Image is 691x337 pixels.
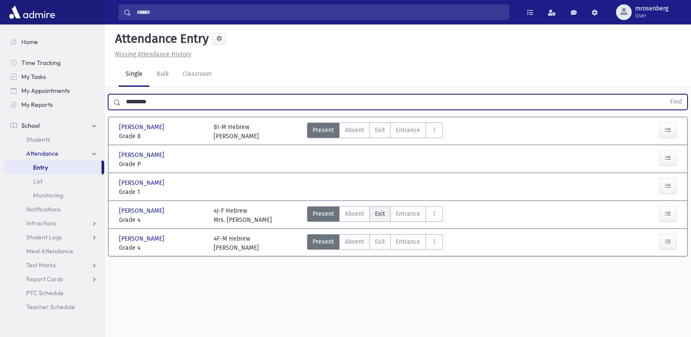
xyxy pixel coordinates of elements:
[33,191,63,199] span: Monitoring
[307,234,443,252] div: AttTypes
[3,216,104,230] a: Infractions
[26,205,61,213] span: Notifications
[26,219,56,227] span: Infractions
[26,136,50,143] span: Students
[313,209,334,218] span: Present
[3,133,104,146] a: Students
[313,237,334,246] span: Present
[26,261,56,269] span: Test Marks
[313,126,334,135] span: Present
[119,178,166,187] span: [PERSON_NAME]
[3,119,104,133] a: School
[150,62,176,87] a: Bulk
[3,272,104,286] a: Report Cards
[33,177,43,185] span: List
[115,51,191,58] u: Missing Attendance History
[119,132,205,141] span: Grade 8
[307,123,443,141] div: AttTypes
[345,237,364,246] span: Absent
[635,12,668,19] span: User
[3,300,104,314] a: Teacher Schedule
[214,123,259,141] div: 8I-M Hebrew [PERSON_NAME]
[21,122,40,129] span: School
[26,247,73,255] span: Meal Attendance
[21,101,53,109] span: My Reports
[345,209,364,218] span: Absent
[3,84,104,98] a: My Appointments
[119,62,150,87] a: Single
[176,62,219,87] a: Classroom
[3,258,104,272] a: Test Marks
[345,126,364,135] span: Absent
[3,188,104,202] a: Monitoring
[3,286,104,300] a: PTC Schedule
[26,233,62,241] span: Student Logs
[665,95,687,109] button: Find
[26,303,75,311] span: Teacher Schedule
[396,237,420,246] span: Entrance
[119,187,205,197] span: Grade 1
[396,126,420,135] span: Entrance
[375,126,385,135] span: Exit
[3,244,104,258] a: Meal Attendance
[3,230,104,244] a: Student Logs
[3,146,104,160] a: Attendance
[7,3,57,21] img: AdmirePro
[21,73,46,81] span: My Tasks
[3,35,104,49] a: Home
[396,209,420,218] span: Entrance
[635,5,668,12] span: mrosenberg
[26,275,63,283] span: Report Cards
[119,234,166,243] span: [PERSON_NAME]
[112,31,209,46] h5: Attendance Entry
[26,150,58,157] span: Attendance
[21,59,61,67] span: Time Tracking
[3,56,104,70] a: Time Tracking
[131,4,509,20] input: Search
[21,87,70,95] span: My Appointments
[21,38,38,46] span: Home
[3,98,104,112] a: My Reports
[3,160,102,174] a: Entry
[33,163,48,171] span: Entry
[119,160,205,169] span: Grade P
[119,150,166,160] span: [PERSON_NAME]
[214,206,272,225] div: 4J-F Hebrew Mrs. [PERSON_NAME]
[375,237,385,246] span: Exit
[119,206,166,215] span: [PERSON_NAME]
[3,174,104,188] a: List
[307,206,443,225] div: AttTypes
[3,70,104,84] a: My Tasks
[26,289,64,297] span: PTC Schedule
[119,215,205,225] span: Grade 4
[3,202,104,216] a: Notifications
[112,51,191,58] a: Missing Attendance History
[119,123,166,132] span: [PERSON_NAME]
[375,209,385,218] span: Exit
[214,234,259,252] div: 4F-M Hebrew [PERSON_NAME]
[119,243,205,252] span: Grade 4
